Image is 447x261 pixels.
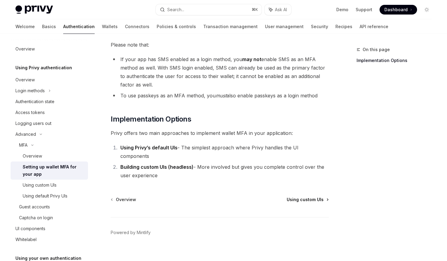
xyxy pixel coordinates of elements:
a: Support [356,7,372,13]
a: Authentication state [11,96,88,107]
span: ⌘ K [252,7,258,12]
div: Search... [167,6,184,13]
span: Privy offers two main approaches to implement wallet MFA in your application: [111,129,329,137]
a: Access tokens [11,107,88,118]
button: Search...⌘K [156,4,262,15]
span: Using custom UIs [287,197,324,203]
a: Policies & controls [157,19,196,34]
div: Setting up wallet MFA for your app [23,163,84,178]
a: Powered by Mintlify [111,230,151,236]
a: Implementation Options [357,56,436,65]
button: Toggle dark mode [422,5,432,15]
span: Ask AI [275,7,287,13]
div: UI components [15,225,45,232]
div: Captcha on login [19,214,53,221]
div: Authentication state [15,98,54,105]
button: Ask AI [265,4,291,15]
span: On this page [363,46,390,53]
div: MFA [19,142,28,149]
div: Using default Privy UIs [23,192,67,200]
a: Logging users out [11,118,88,129]
div: Overview [15,45,35,53]
a: Whitelabel [11,234,88,245]
a: Basics [42,19,56,34]
em: must [216,93,227,99]
a: Guest accounts [11,201,88,212]
a: Demo [336,7,348,13]
div: Whitelabel [15,236,37,243]
a: Overview [11,151,88,161]
a: Connectors [125,19,149,34]
a: Using custom UIs [11,180,88,191]
a: Using custom UIs [287,197,328,203]
a: Transaction management [203,19,258,34]
span: Overview [116,197,136,203]
a: Overview [11,44,88,54]
li: - More involved but gives you complete control over the user experience [119,163,329,180]
a: Overview [11,74,88,85]
li: - The simplest approach where Privy handles the UI components [119,143,329,160]
a: Welcome [15,19,35,34]
div: Logging users out [15,120,51,127]
a: Wallets [102,19,118,34]
a: Overview [111,197,136,203]
div: Login methods [15,87,45,94]
a: Dashboard [380,5,417,15]
span: Dashboard [384,7,408,13]
div: Advanced [15,131,36,138]
a: Authentication [63,19,95,34]
a: Recipes [335,19,352,34]
a: User management [265,19,304,34]
strong: Using Privy’s default UIs [120,145,178,151]
a: API reference [360,19,388,34]
h5: Using Privy authentication [15,64,72,71]
li: If your app has SMS enabled as a login method, you enable SMS as an MFA method as well. With SMS ... [111,55,329,89]
a: Security [311,19,328,34]
div: Overview [23,152,42,160]
span: Implementation Options [111,114,191,124]
strong: Building custom UIs (headless) [120,164,194,170]
div: Overview [15,76,35,83]
div: Using custom UIs [23,181,57,189]
li: To use passkeys as an MFA method, you also enable passkeys as a login method [111,91,329,100]
div: Access tokens [15,109,45,116]
img: light logo [15,5,53,14]
span: Please note that: [111,41,329,49]
a: Captcha on login [11,212,88,223]
a: Using default Privy UIs [11,191,88,201]
strong: may not [242,56,261,62]
div: Guest accounts [19,203,50,210]
a: UI components [11,223,88,234]
a: Setting up wallet MFA for your app [11,161,88,180]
